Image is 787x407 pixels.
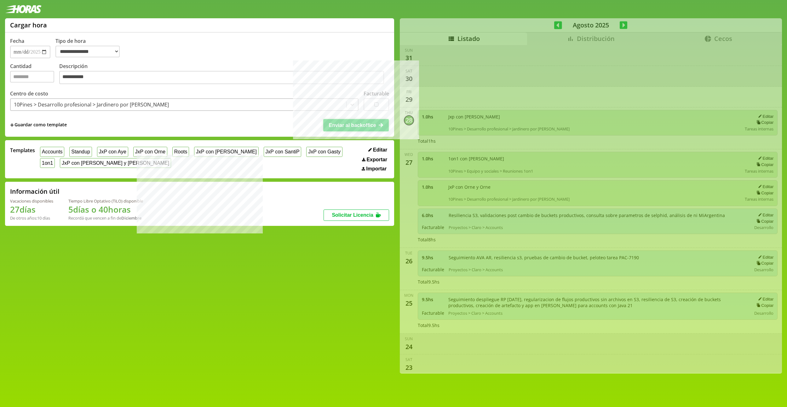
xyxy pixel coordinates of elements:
button: JxP con Orne [133,147,167,157]
button: JxP con SantiP [264,147,302,157]
button: JxP con [PERSON_NAME] y [PERSON_NAME] [60,158,171,168]
button: JxP con [PERSON_NAME] [194,147,258,157]
button: JxP con Aye [97,147,128,157]
div: De otros años: 10 días [10,215,53,221]
span: Solicitar Licencia [332,212,373,218]
label: Descripción [59,63,389,86]
h1: 5 días o 40 horas [68,204,143,215]
span: Templates [10,147,35,154]
label: Facturable [364,90,389,97]
button: Solicitar Licencia [324,209,389,221]
button: Enviar al backoffice [323,119,389,131]
label: Fecha [10,37,24,44]
div: Vacaciones disponibles [10,198,53,204]
div: Tiempo Libre Optativo (TiLO) disponible [68,198,143,204]
span: Enviar al backoffice [329,123,376,128]
span: Editar [373,147,387,153]
div: Recordá que vencen a fin de [68,215,143,221]
div: 10Pines > Desarrollo profesional > Jardinero por [PERSON_NAME] [14,101,169,108]
button: Standup [69,147,92,157]
input: Cantidad [10,71,54,83]
label: Tipo de hora [55,37,125,58]
button: Exportar [360,157,389,163]
img: logotipo [5,5,42,13]
h1: Cargar hora [10,21,47,29]
span: +Guardar como template [10,122,67,129]
span: Importar [366,166,387,172]
select: Tipo de hora [55,46,120,57]
h2: Información útil [10,187,60,196]
button: Editar [366,147,389,153]
button: Roots [172,147,189,157]
button: Accounts [40,147,64,157]
span: Exportar [366,157,387,163]
label: Cantidad [10,63,59,86]
textarea: Descripción [59,71,384,84]
h1: 27 días [10,204,53,215]
button: 1on1 [40,158,55,168]
label: Centro de costo [10,90,48,97]
b: Diciembre [121,215,141,221]
button: JxP con Gasty [306,147,342,157]
span: + [10,122,14,129]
